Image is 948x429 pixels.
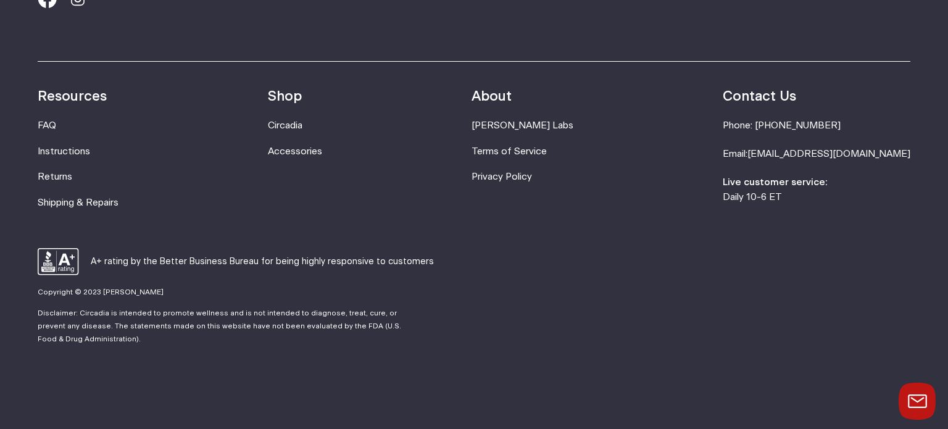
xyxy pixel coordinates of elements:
[472,121,573,130] a: [PERSON_NAME] Labs
[38,90,107,103] strong: Resources
[268,147,322,156] a: Accessories
[723,178,828,187] strong: Live customer service:
[899,383,936,420] button: Launch chat
[268,90,302,103] strong: Shop
[38,147,90,156] a: Instructions
[91,256,434,269] p: A+ rating by the Better Business Bureau for being highly responsive to customers
[472,147,547,156] a: Terms of Service
[472,172,532,181] a: Privacy Policy
[38,121,56,130] a: FAQ
[472,90,512,103] strong: About
[268,121,302,130] a: Circadia
[747,149,910,159] a: [EMAIL_ADDRESS][DOMAIN_NAME]
[723,90,796,103] strong: Contact Us
[38,289,164,296] small: Copyright © 2023 [PERSON_NAME]
[723,119,910,204] li: Phone: [PHONE_NUMBER] Email: Daily 10-6 ET
[38,198,118,207] a: Shipping & Repairs
[38,172,72,181] a: Returns
[38,310,401,343] small: Disclaimer: Circadia is intended to promote wellness and is not intended to diagnose, treat, cure...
